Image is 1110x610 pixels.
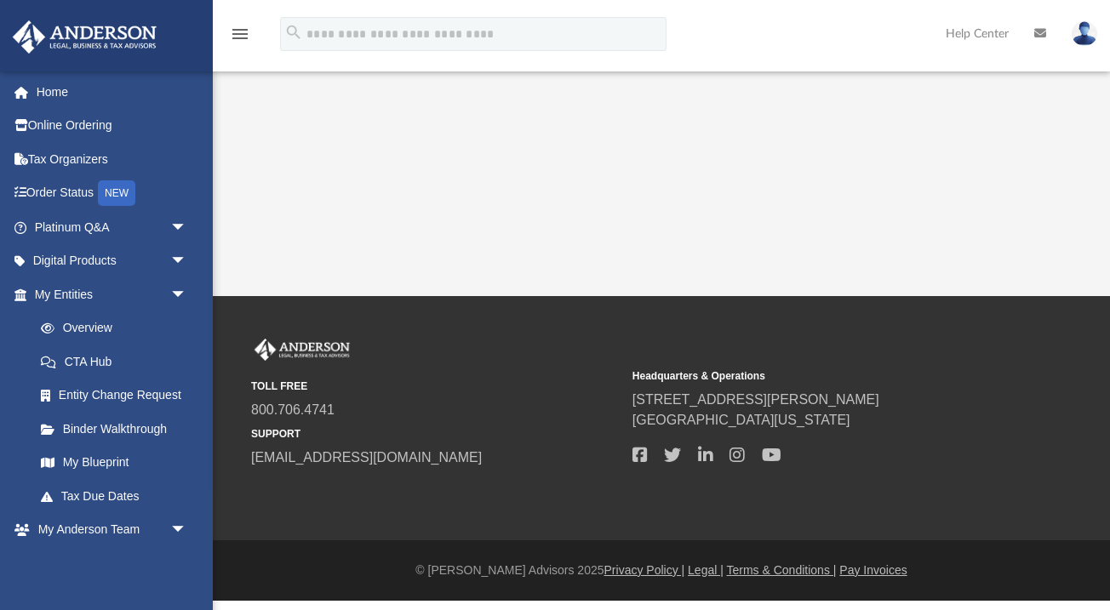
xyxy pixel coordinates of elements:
[839,563,907,577] a: Pay Invoices
[632,392,879,407] a: [STREET_ADDRESS][PERSON_NAME]
[251,402,335,417] a: 800.706.4741
[24,479,213,513] a: Tax Due Dates
[230,24,250,44] i: menu
[12,513,204,547] a: My Anderson Teamarrow_drop_down
[251,379,621,394] small: TOLL FREE
[688,563,724,577] a: Legal |
[632,413,850,427] a: [GEOGRAPHIC_DATA][US_STATE]
[12,244,213,278] a: Digital Productsarrow_drop_down
[12,210,213,244] a: Platinum Q&Aarrow_drop_down
[170,277,204,312] span: arrow_drop_down
[12,277,213,311] a: My Entitiesarrow_drop_down
[251,426,621,442] small: SUPPORT
[24,345,213,379] a: CTA Hub
[1072,21,1097,46] img: User Pic
[604,563,685,577] a: Privacy Policy |
[12,176,213,211] a: Order StatusNEW
[251,339,353,361] img: Anderson Advisors Platinum Portal
[230,32,250,44] a: menu
[170,513,204,548] span: arrow_drop_down
[213,562,1110,579] div: © [PERSON_NAME] Advisors 2025
[251,450,482,465] a: [EMAIL_ADDRESS][DOMAIN_NAME]
[24,379,213,413] a: Entity Change Request
[24,311,213,345] a: Overview
[24,546,196,580] a: My Anderson Team
[170,210,204,245] span: arrow_drop_down
[24,412,213,446] a: Binder Walkthrough
[632,368,1002,384] small: Headquarters & Operations
[170,244,204,279] span: arrow_drop_down
[12,109,213,143] a: Online Ordering
[24,446,204,480] a: My Blueprint
[12,142,213,176] a: Tax Organizers
[8,20,162,54] img: Anderson Advisors Platinum Portal
[98,180,135,206] div: NEW
[727,563,837,577] a: Terms & Conditions |
[12,75,213,109] a: Home
[284,23,303,42] i: search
